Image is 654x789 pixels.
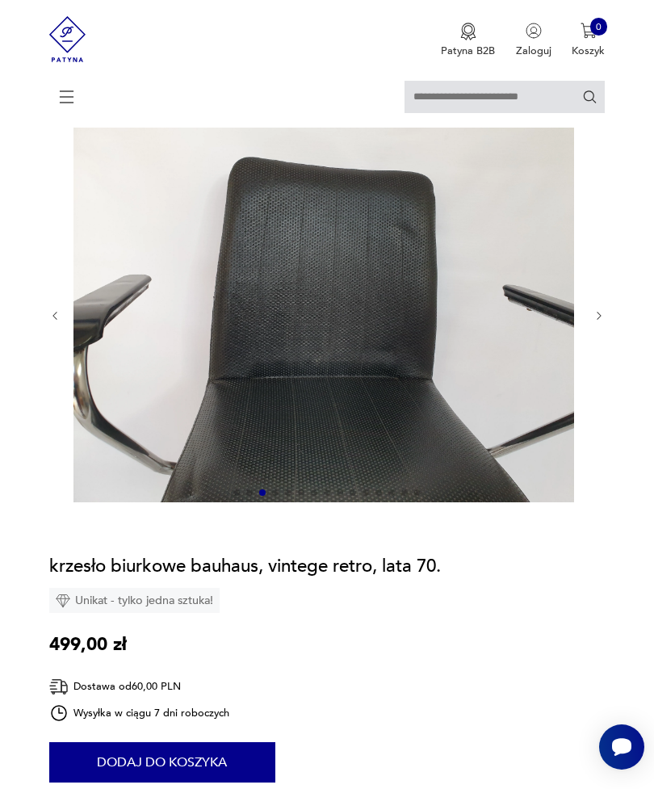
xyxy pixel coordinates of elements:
[441,23,495,58] button: Patyna B2B
[599,724,644,770] iframe: Smartsupp widget button
[49,742,275,783] button: Dodaj do koszyka
[441,23,495,58] a: Ikona medaluPatyna B2B
[516,44,551,58] p: Zaloguj
[73,127,574,502] img: Zdjęcie produktu krzesło biurkowe bauhaus, vintege retro, lata 70.
[441,44,495,58] p: Patyna B2B
[49,677,229,697] div: Dostawa od 60,00 PLN
[460,23,476,40] img: Ikona medalu
[590,18,608,36] div: 0
[49,554,441,578] h1: krzesło biurkowe bauhaus, vintege retro, lata 70.
[49,588,220,613] div: Unikat - tylko jedna sztuka!
[526,23,542,39] img: Ikonka użytkownika
[516,23,551,58] button: Zaloguj
[49,632,127,657] p: 499,00 zł
[582,89,597,104] button: Szukaj
[56,594,70,608] img: Ikona diamentu
[49,677,69,697] img: Ikona dostawy
[49,703,229,723] div: Wysyłka w ciągu 7 dni roboczych
[572,44,605,58] p: Koszyk
[572,23,605,58] button: 0Koszyk
[581,23,597,39] img: Ikona koszyka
